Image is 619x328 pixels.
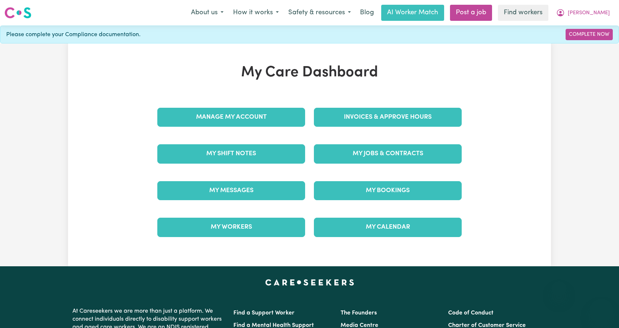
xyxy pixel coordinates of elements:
[552,281,566,296] iframe: Close message
[4,6,31,19] img: Careseekers logo
[157,108,305,127] a: Manage My Account
[551,5,615,20] button: My Account
[153,64,466,81] h1: My Care Dashboard
[590,299,613,322] iframe: Button to launch messaging window
[265,279,354,285] a: Careseekers home page
[314,144,462,163] a: My Jobs & Contracts
[228,5,284,20] button: How it works
[450,5,492,21] a: Post a job
[381,5,444,21] a: AI Worker Match
[314,181,462,200] a: My Bookings
[566,29,613,40] a: Complete Now
[314,108,462,127] a: Invoices & Approve Hours
[186,5,228,20] button: About us
[356,5,378,21] a: Blog
[448,310,494,316] a: Code of Conduct
[157,218,305,237] a: My Workers
[157,144,305,163] a: My Shift Notes
[284,5,356,20] button: Safety & resources
[233,310,295,316] a: Find a Support Worker
[157,181,305,200] a: My Messages
[6,30,140,39] span: Please complete your Compliance documentation.
[341,310,377,316] a: The Founders
[498,5,548,21] a: Find workers
[568,9,610,17] span: [PERSON_NAME]
[314,218,462,237] a: My Calendar
[4,4,31,21] a: Careseekers logo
